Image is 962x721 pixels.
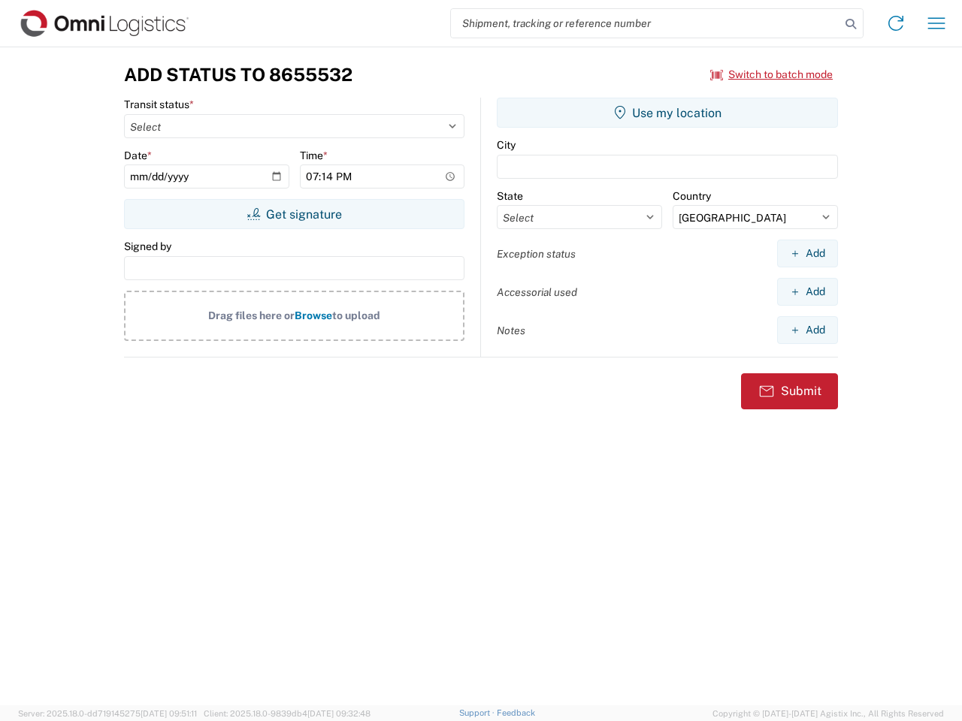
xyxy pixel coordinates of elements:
span: Server: 2025.18.0-dd719145275 [18,709,197,718]
button: Add [777,316,838,344]
button: Switch to batch mode [710,62,833,87]
span: Client: 2025.18.0-9839db4 [204,709,371,718]
span: Browse [295,309,332,321]
label: Date [124,149,152,162]
label: Country [673,189,711,203]
label: Time [300,149,328,162]
label: City [497,138,516,152]
span: Drag files here or [208,309,295,321]
label: Signed by [124,240,171,253]
h3: Add Status to 8655532 [124,64,352,86]
label: Notes [497,324,525,337]
button: Use my location [497,98,838,128]
a: Support [459,708,497,717]
label: State [497,189,523,203]
input: Shipment, tracking or reference number [451,9,840,38]
button: Add [777,278,838,306]
button: Get signature [124,199,464,229]
span: [DATE] 09:32:48 [307,709,371,718]
span: to upload [332,309,380,321]
button: Add [777,240,838,267]
span: [DATE] 09:51:11 [141,709,197,718]
span: Copyright © [DATE]-[DATE] Agistix Inc., All Rights Reserved [712,707,944,720]
button: Submit [741,373,838,409]
label: Accessorial used [497,285,577,299]
label: Exception status [497,247,576,261]
a: Feedback [497,708,535,717]
label: Transit status [124,98,194,111]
